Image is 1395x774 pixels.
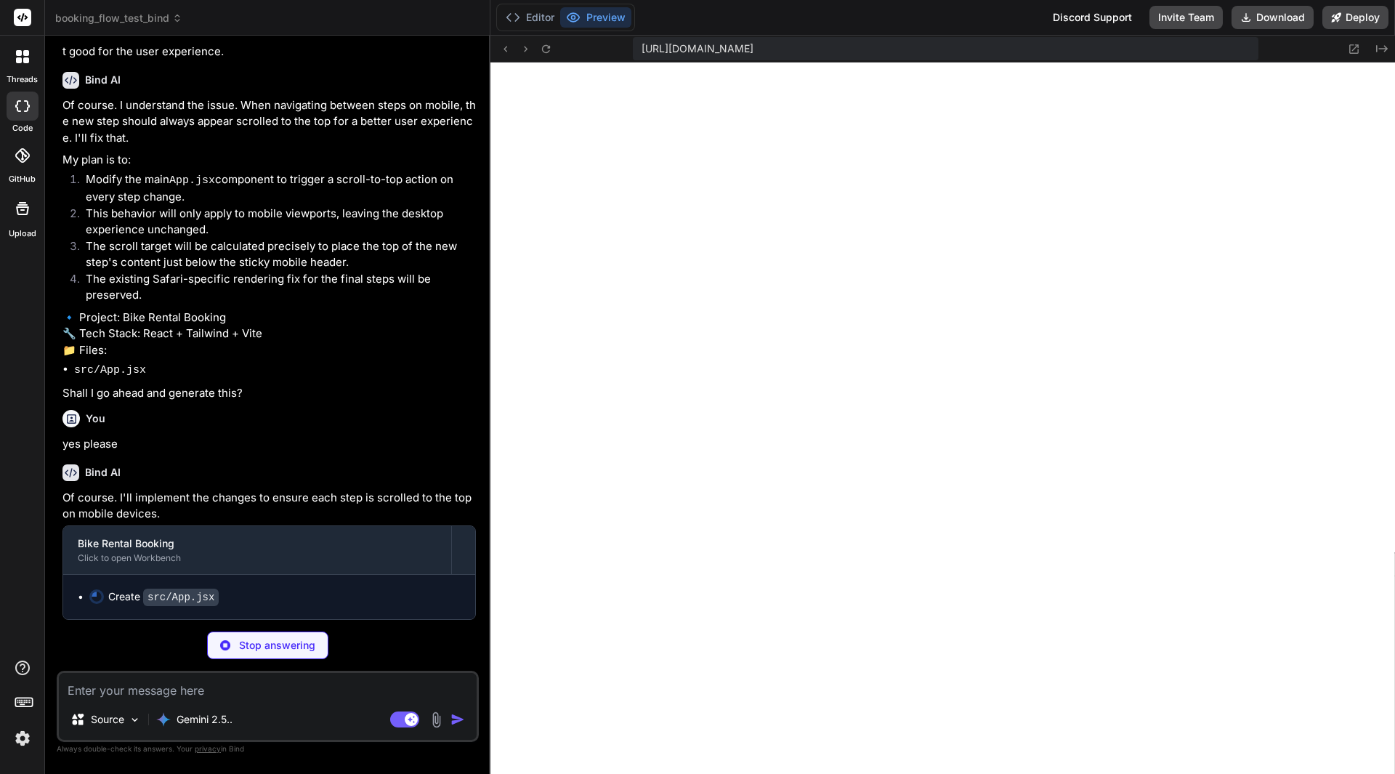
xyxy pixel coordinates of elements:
[156,712,171,727] img: Gemini 2.5 Pro
[86,411,105,426] h6: You
[62,310,476,359] p: 🔹 Project: Bike Rental Booking 🔧 Tech Stack: React + Tailwind + Vite 📁 Files:
[642,41,753,56] span: [URL][DOMAIN_NAME]
[169,174,215,187] code: App.jsx
[450,712,465,727] img: icon
[74,271,476,304] li: The existing Safari-specific rendering fix for the final steps will be preserved.
[85,465,121,480] h6: Bind AI
[85,73,121,87] h6: Bind AI
[560,7,631,28] button: Preview
[1044,6,1141,29] div: Discord Support
[9,173,36,185] label: GitHub
[1149,6,1223,29] button: Invite Team
[1232,6,1314,29] button: Download
[239,638,315,653] p: Stop answering
[62,436,476,453] p: yes please
[63,526,451,574] button: Bike Rental BookingClick to open Workbench
[129,714,141,726] img: Pick Models
[428,711,445,728] img: attachment
[195,744,221,753] span: privacy
[143,589,219,606] code: src/App.jsx
[74,172,476,206] li: Modify the main component to trigger a scroll-to-top action on every step change.
[62,385,476,402] p: Shall I go ahead and generate this?
[10,726,35,751] img: settings
[177,712,232,727] p: Gemini 2.5..
[78,536,437,551] div: Bike Rental Booking
[55,11,182,25] span: booking_flow_test_bind
[91,712,124,727] p: Source
[74,364,146,376] code: src/App.jsx
[62,152,476,169] p: My plan is to:
[62,490,476,523] p: Of course. I'll implement the changes to ensure each step is scrolled to the top on mobile devices.
[500,7,560,28] button: Editor
[9,227,36,240] label: Upload
[57,742,479,756] p: Always double-check its answers. Your in Bind
[12,122,33,134] label: code
[7,73,38,86] label: threads
[78,552,437,564] div: Click to open Workbench
[74,238,476,271] li: The scroll target will be calculated precisely to place the top of the new step's content just be...
[74,206,476,238] li: This behavior will only apply to mobile viewports, leaving the desktop experience unchanged.
[1322,6,1388,29] button: Deploy
[490,63,1395,774] iframe: Preview
[108,589,219,605] div: Create
[62,97,476,147] p: Of course. I understand the issue. When navigating between steps on mobile, the new step should a...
